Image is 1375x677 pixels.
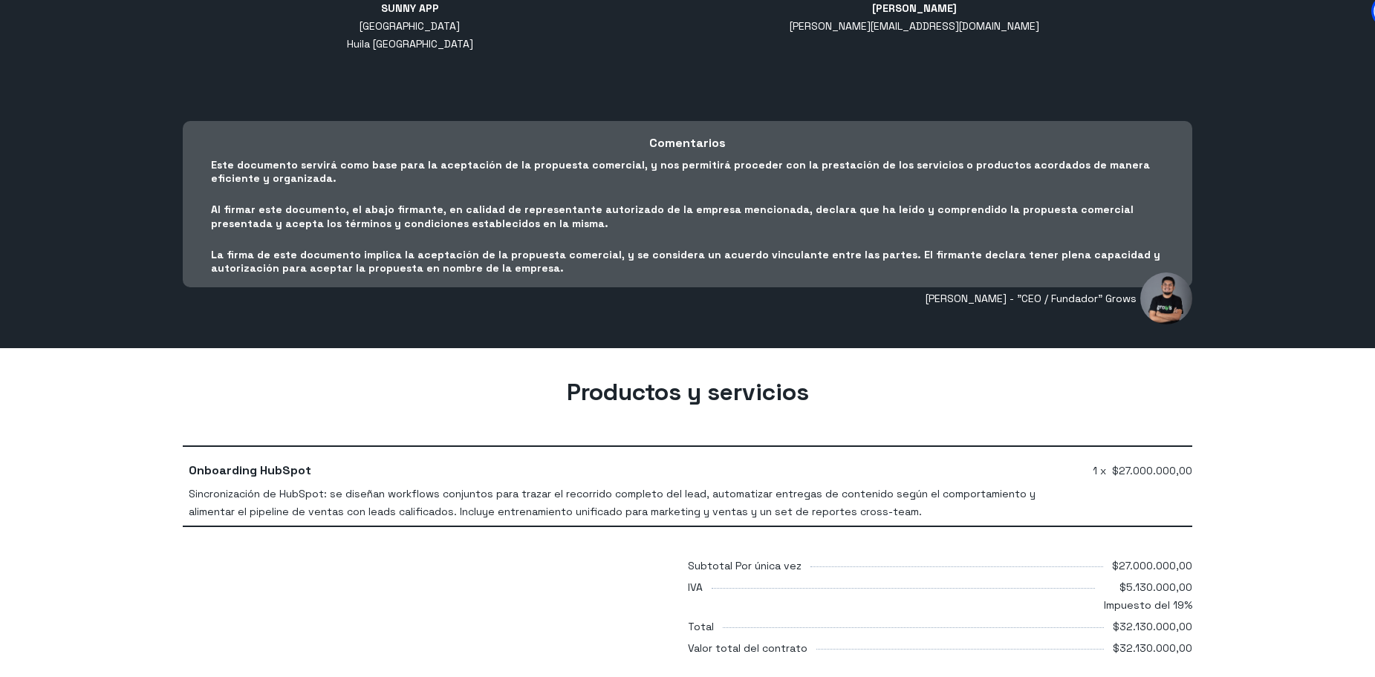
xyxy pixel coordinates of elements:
[211,158,1163,185] p: Este documento servirá como base para la aceptación de la propuesta comercial, y nos permitirá pr...
[790,19,1039,33] span: [PERSON_NAME][EMAIL_ADDRESS][DOMAIN_NAME]
[211,203,1163,229] p: Al firmar este documento, el abajo firmante, en calidad de representante autorizado de la empresa...
[872,1,957,15] b: [PERSON_NAME]
[1140,272,1192,324] img: Stuart Toledo Narria
[1113,639,1192,661] div: $32.130.000,00
[189,462,311,480] span: Onboarding HubSpot
[183,377,1192,407] h2: Productos y servicios
[381,1,439,15] b: SUNNY APP
[688,557,802,575] div: Subtotal Por única vez
[211,248,1163,275] p: La firma de este documento implica la aceptación de la propuesta comercial, y se considera un acu...
[1093,462,1192,480] span: 1 x $27.000.000,00
[183,272,1192,324] div: [PERSON_NAME] - "CEO / Fundador" Grows
[688,618,714,639] div: Total
[189,485,1082,520] div: Sincronización de HubSpot: se diseñan workflows conjuntos para trazar el recorrido completo del l...
[688,578,703,596] div: IVA
[1119,578,1192,596] span: $5.130.000,00
[211,135,1163,151] h3: Comentarios
[1104,596,1192,614] span: Impuesto del 19%
[347,17,473,53] address: [GEOGRAPHIC_DATA] Huila [GEOGRAPHIC_DATA]
[1112,559,1192,572] span: $27.000.000,00
[1113,618,1192,639] div: $32.130.000,00
[688,639,807,661] div: Valor total del contrato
